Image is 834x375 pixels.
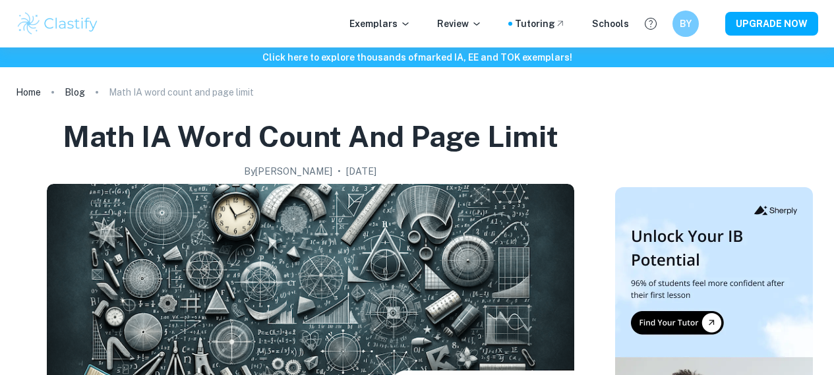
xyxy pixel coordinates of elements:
[346,164,376,179] h2: [DATE]
[63,117,558,156] h1: Math IA word count and page limit
[678,16,694,31] h6: BY
[349,16,411,31] p: Exemplars
[640,13,662,35] button: Help and Feedback
[592,16,629,31] a: Schools
[3,50,831,65] h6: Click here to explore thousands of marked IA, EE and TOK exemplars !
[244,164,332,179] h2: By [PERSON_NAME]
[515,16,566,31] a: Tutoring
[109,85,254,100] p: Math IA word count and page limit
[338,164,341,179] p: •
[65,83,85,101] a: Blog
[16,11,100,37] img: Clastify logo
[725,12,818,36] button: UPGRADE NOW
[672,11,699,37] button: BY
[437,16,482,31] p: Review
[16,83,41,101] a: Home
